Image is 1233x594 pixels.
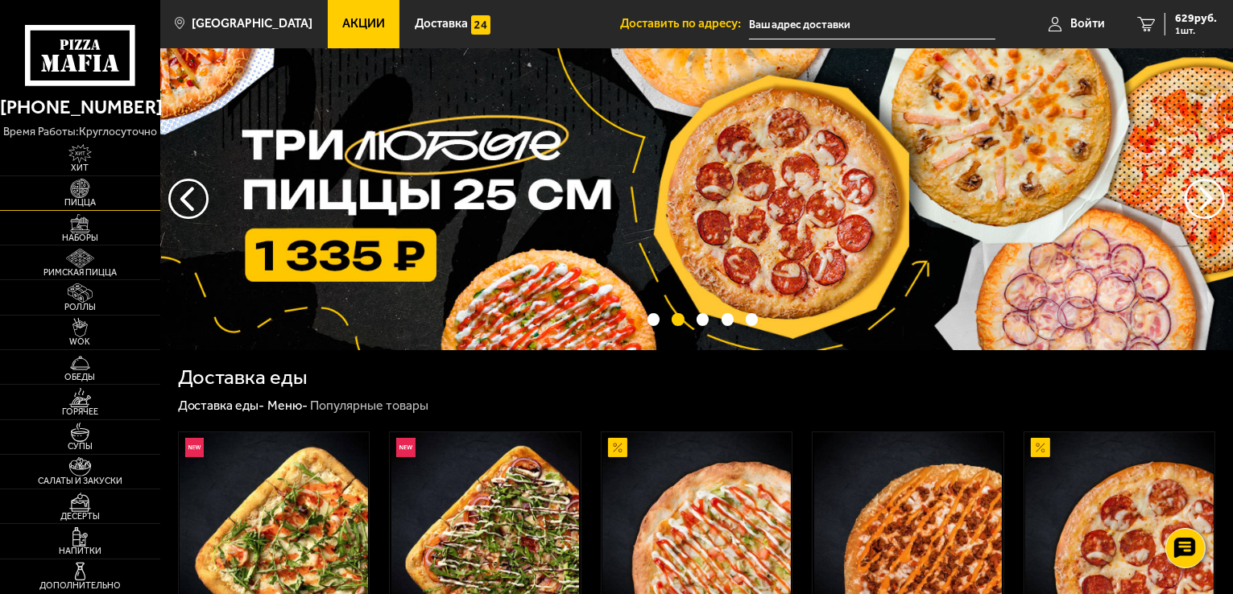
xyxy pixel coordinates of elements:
[1185,179,1225,219] button: предыдущий
[192,18,312,30] span: [GEOGRAPHIC_DATA]
[1070,18,1105,30] span: Войти
[168,179,209,219] button: следующий
[396,438,416,457] img: Новинка
[342,18,385,30] span: Акции
[1175,26,1217,35] span: 1 шт.
[1175,13,1217,24] span: 629 руб.
[746,313,758,325] button: точки переключения
[178,398,265,413] a: Доставка еды-
[648,313,660,325] button: точки переключения
[415,18,468,30] span: Доставка
[672,313,684,325] button: точки переключения
[471,15,490,35] img: 15daf4d41897b9f0e9f617042186c801.svg
[697,313,709,325] button: точки переключения
[267,398,308,413] a: Меню-
[722,313,734,325] button: точки переключения
[185,438,205,457] img: Новинка
[310,398,428,415] div: Популярные товары
[178,367,308,388] h1: Доставка еды
[620,18,749,30] span: Доставить по адресу:
[749,10,995,39] input: Ваш адрес доставки
[608,438,627,457] img: Акционный
[1031,438,1050,457] img: Акционный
